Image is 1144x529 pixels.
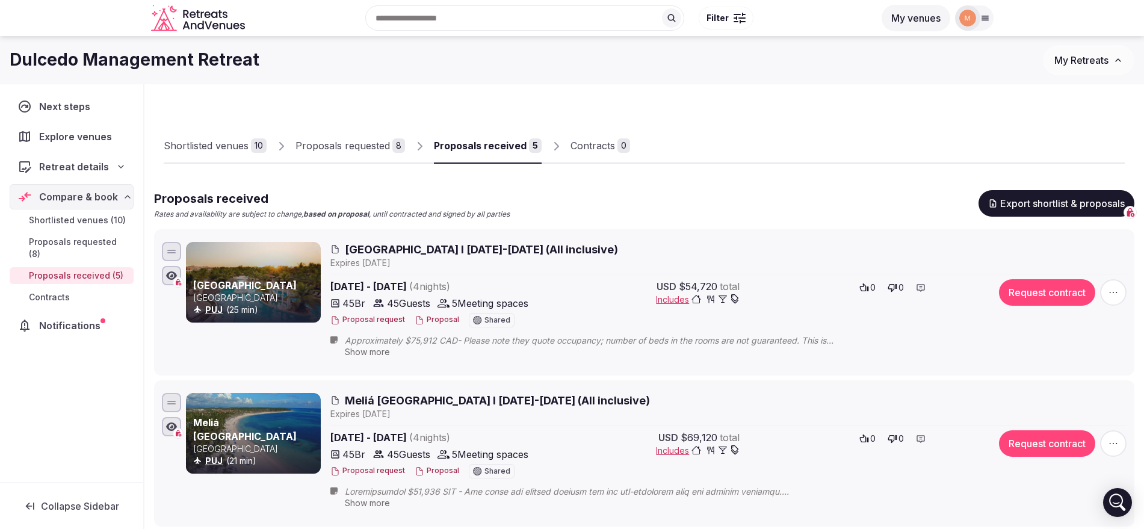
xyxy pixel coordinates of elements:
button: PUJ [205,455,223,467]
div: 10 [251,138,267,153]
button: PUJ [205,304,223,316]
span: USD [657,279,676,294]
button: Proposal [415,315,459,325]
span: Contracts [29,291,70,303]
span: Show more [345,347,390,357]
button: My venues [882,5,950,31]
button: 0 [856,430,879,447]
span: 45 Guests [387,296,430,311]
span: Show more [345,498,390,508]
span: Meliá [GEOGRAPHIC_DATA] I [DATE]-[DATE] (All inclusive) [345,393,650,408]
h2: Proposals received [154,190,510,207]
button: Proposal [415,466,459,476]
span: Loremipsumdol $51,936 SIT - Ame conse adi elitsed doeiusm tem inc utl-etdolorem aliq eni adminim ... [345,486,870,498]
button: Includes [656,445,740,457]
span: 0 [898,433,904,445]
a: PUJ [205,456,223,466]
span: Shared [484,317,510,324]
a: Explore venues [10,124,134,149]
button: 0 [856,279,879,296]
span: 5 Meeting spaces [452,447,528,462]
span: Notifications [39,318,105,333]
span: ( 4 night s ) [409,280,450,292]
span: total [720,279,740,294]
a: Proposals received (5) [10,267,134,284]
button: Request contract [999,279,1095,306]
span: 0 [870,433,876,445]
div: 5 [529,138,542,153]
span: ( 4 night s ) [409,432,450,444]
span: USD [658,430,678,445]
span: [DATE] - [DATE] [330,430,542,445]
p: [GEOGRAPHIC_DATA] [193,443,318,455]
span: Proposals requested (8) [29,236,129,260]
span: 45 Br [342,296,365,311]
p: Rates and availability are subject to change, , until contracted and signed by all parties [154,209,510,220]
span: $54,720 [679,279,717,294]
button: Request contract [999,430,1095,457]
span: 45 Guests [387,447,430,462]
span: Filter [706,12,729,24]
a: Contracts [10,289,134,306]
button: 0 [884,430,907,447]
button: My Retreats [1043,45,1134,75]
span: Shortlisted venues (10) [29,214,126,226]
a: Meliá [GEOGRAPHIC_DATA] [193,416,297,442]
a: Proposals requested8 [295,129,405,164]
svg: Retreats and Venues company logo [151,5,247,32]
button: Proposal request [330,466,405,476]
div: (25 min) [193,304,318,316]
div: Open Intercom Messenger [1103,488,1132,517]
span: total [720,430,740,445]
button: Proposal request [330,315,405,325]
a: Shortlisted venues10 [164,129,267,164]
span: Collapse Sidebar [41,500,119,512]
button: Includes [656,294,740,306]
a: [GEOGRAPHIC_DATA] [193,279,297,291]
a: Proposals requested (8) [10,234,134,262]
span: 45 Br [342,447,365,462]
button: 0 [884,279,907,296]
span: 5 Meeting spaces [452,296,528,311]
div: 0 [617,138,630,153]
span: Shared [484,468,510,475]
button: Collapse Sidebar [10,493,134,519]
span: Proposals received (5) [29,270,123,282]
span: $69,120 [681,430,717,445]
div: (21 min) [193,455,318,467]
span: Retreat details [39,159,109,174]
a: My venues [882,12,950,24]
a: Contracts0 [570,129,630,164]
span: Next steps [39,99,95,114]
div: 8 [392,138,405,153]
a: Next steps [10,94,134,119]
div: Shortlisted venues [164,138,249,153]
div: Contracts [570,138,615,153]
img: marina [959,10,976,26]
div: Expire s [DATE] [330,408,1127,420]
span: My Retreats [1054,54,1108,66]
span: Approximately $75,912 CAD- Please note they quote occupancy; number of beds in the rooms are not ... [345,335,870,347]
button: Filter [699,7,753,29]
span: [GEOGRAPHIC_DATA] I [DATE]-[DATE] (All inclusive) [345,242,618,257]
strong: based on proposal [303,209,369,218]
span: Explore venues [39,129,117,144]
div: Expire s [DATE] [330,257,1127,269]
a: Proposals received5 [434,129,542,164]
a: PUJ [205,305,223,315]
a: Notifications [10,313,134,338]
p: [GEOGRAPHIC_DATA] [193,292,318,304]
div: Proposals received [434,138,527,153]
a: Shortlisted venues (10) [10,212,134,229]
button: Export shortlist & proposals [979,190,1134,217]
a: Visit the homepage [151,5,247,32]
span: 0 [870,282,876,294]
span: 0 [898,282,904,294]
span: Compare & book [39,190,118,204]
h1: Dulcedo Management Retreat [10,48,259,72]
span: [DATE] - [DATE] [330,279,542,294]
div: Proposals requested [295,138,390,153]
